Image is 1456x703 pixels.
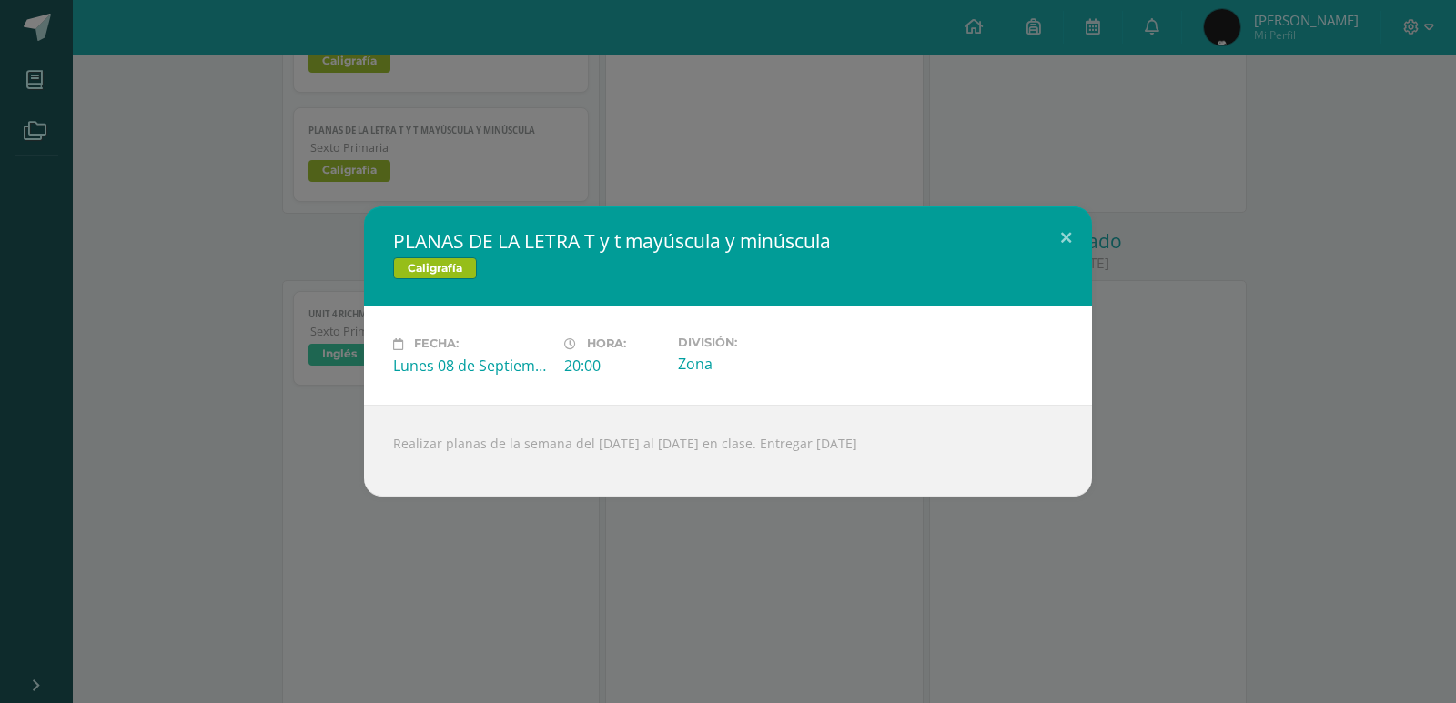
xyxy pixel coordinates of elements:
button: Close (Esc) [1040,206,1092,268]
span: Fecha: [414,337,459,351]
span: Caligrafía [393,257,477,279]
div: Lunes 08 de Septiembre [393,356,550,376]
div: Realizar planas de la semana del [DATE] al [DATE] en clase. Entregar [DATE] [364,405,1092,497]
div: 20:00 [564,356,663,376]
span: Hora: [587,337,626,351]
label: División: [678,336,834,349]
h2: PLANAS DE LA LETRA T y t mayúscula y minúscula [393,228,1063,254]
div: Zona [678,354,834,374]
